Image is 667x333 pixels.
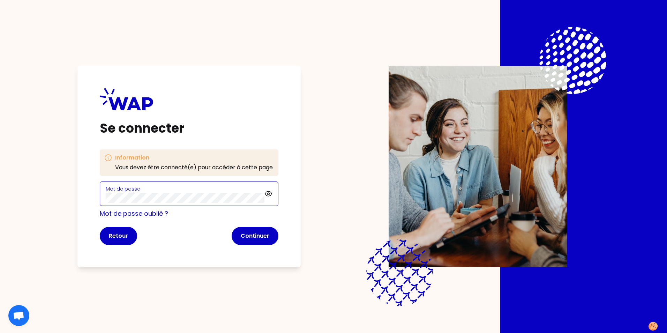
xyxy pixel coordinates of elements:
[232,227,278,245] button: Continuer
[115,154,273,162] h3: Information
[100,209,168,218] a: Mot de passe oublié ?
[115,163,273,172] p: Vous devez être connecté(e) pour accéder à cette page
[106,185,140,192] label: Mot de passe
[100,121,278,135] h1: Se connecter
[100,227,137,245] button: Retour
[8,305,29,326] div: Ouvrir le chat
[389,66,567,267] img: Description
